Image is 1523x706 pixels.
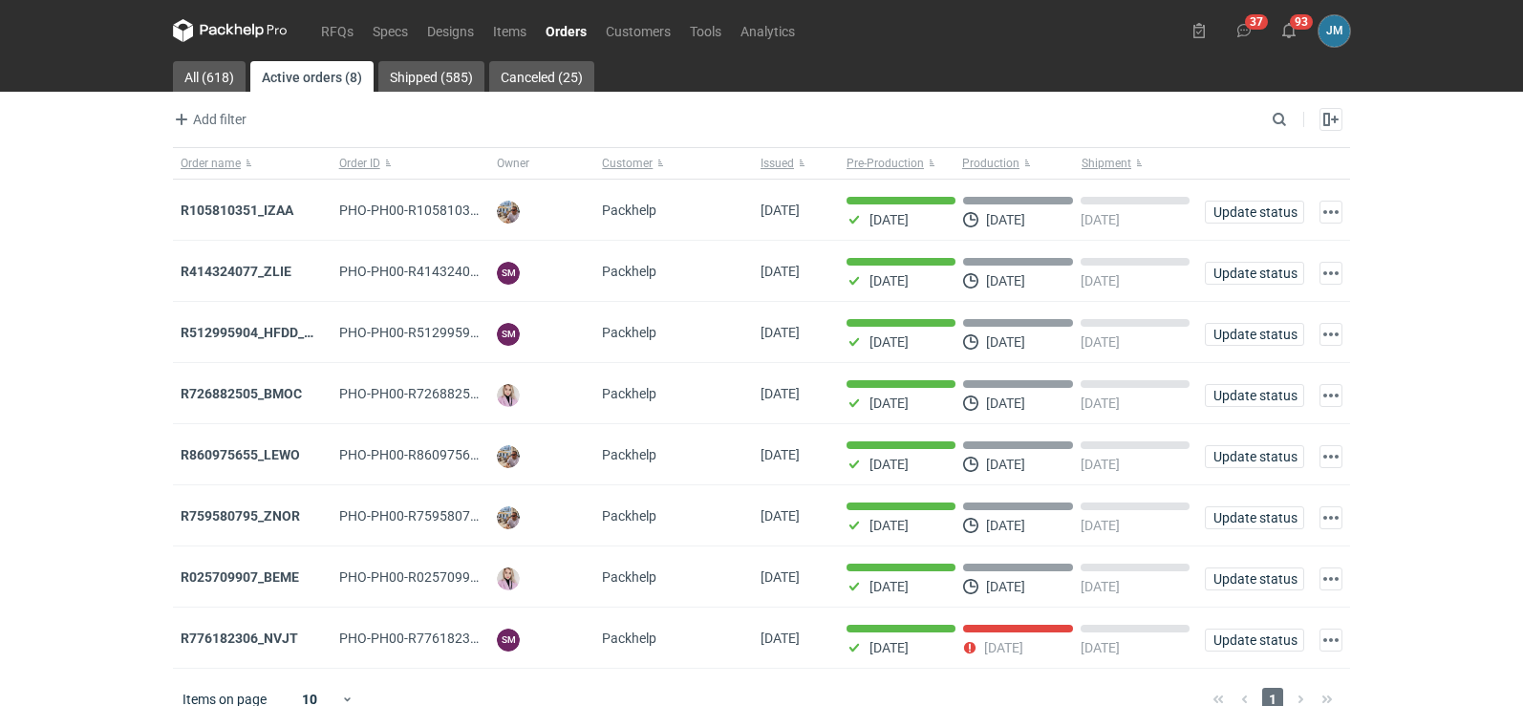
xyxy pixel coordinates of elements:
[984,640,1023,655] p: [DATE]
[497,156,529,171] span: Owner
[761,156,794,171] span: Issued
[250,61,374,92] a: Active orders (8)
[1213,450,1296,463] span: Update status
[602,386,656,401] span: Packhelp
[418,19,483,42] a: Designs
[181,447,300,462] a: R860975655_LEWO
[536,19,596,42] a: Orders
[1081,334,1120,350] p: [DATE]
[761,386,800,401] span: 25/08/2025
[1319,384,1342,407] button: Actions
[1205,506,1304,529] button: Update status
[1213,572,1296,586] span: Update status
[1205,262,1304,285] button: Update status
[986,212,1025,227] p: [DATE]
[1205,445,1304,468] button: Update status
[1081,579,1120,594] p: [DATE]
[169,108,247,131] button: Add filter
[602,508,656,524] span: Packhelp
[339,508,526,524] span: PHO-PH00-R759580795_ZNOR
[181,156,241,171] span: Order name
[986,334,1025,350] p: [DATE]
[1319,262,1342,285] button: Actions
[1078,148,1197,179] button: Shipment
[497,323,520,346] figcaption: SM
[1319,323,1342,346] button: Actions
[363,19,418,42] a: Specs
[339,325,570,340] span: PHO-PH00-R512995904_HFDD_MOOR
[869,273,909,289] p: [DATE]
[761,325,800,340] span: 25/08/2025
[1205,201,1304,224] button: Update status
[1319,445,1342,468] button: Actions
[602,631,656,646] span: Packhelp
[869,212,909,227] p: [DATE]
[332,148,490,179] button: Order ID
[962,156,1019,171] span: Production
[1213,511,1296,524] span: Update status
[602,447,656,462] span: Packhelp
[1213,267,1296,280] span: Update status
[170,108,247,131] span: Add filter
[497,262,520,285] figcaption: SM
[1205,567,1304,590] button: Update status
[181,508,300,524] strong: R759580795_ZNOR
[1081,273,1120,289] p: [DATE]
[497,629,520,652] figcaption: SM
[847,156,924,171] span: Pre-Production
[761,508,800,524] span: 21/08/2025
[1081,396,1120,411] p: [DATE]
[986,579,1025,594] p: [DATE]
[869,457,909,472] p: [DATE]
[1274,15,1304,46] button: 93
[602,325,656,340] span: Packhelp
[489,61,594,92] a: Canceled (25)
[869,396,909,411] p: [DATE]
[181,264,291,279] a: R414324077_ZLIE
[339,264,518,279] span: PHO-PH00-R414324077_ZLIE
[339,569,526,585] span: PHO-PH00-R025709907_BEME
[497,506,520,529] img: Michał Palasek
[761,447,800,462] span: 22/08/2025
[173,61,246,92] a: All (618)
[339,631,525,646] span: PHO-PH00-R776182306_NVJT
[986,457,1025,472] p: [DATE]
[986,518,1025,533] p: [DATE]
[1081,212,1120,227] p: [DATE]
[1213,633,1296,647] span: Update status
[869,640,909,655] p: [DATE]
[497,384,520,407] img: Klaudia Wiśniewska
[1081,640,1120,655] p: [DATE]
[1319,15,1350,47] button: JM
[1082,156,1131,171] span: Shipment
[761,203,800,218] span: 02/09/2025
[1205,629,1304,652] button: Update status
[181,203,293,218] a: R105810351_IZAA
[1319,629,1342,652] button: Actions
[1268,108,1329,131] input: Search
[378,61,484,92] a: Shipped (585)
[1081,518,1120,533] p: [DATE]
[173,148,332,179] button: Order name
[596,19,680,42] a: Customers
[181,325,343,340] strong: R512995904_HFDD_MOOR
[497,445,520,468] img: Michał Palasek
[181,386,302,401] strong: R726882505_BMOC
[958,148,1078,179] button: Production
[761,264,800,279] span: 26/08/2025
[173,19,288,42] svg: Packhelp Pro
[753,148,839,179] button: Issued
[181,631,298,646] a: R776182306_NVJT
[1213,205,1296,219] span: Update status
[839,148,958,179] button: Pre-Production
[731,19,804,42] a: Analytics
[986,273,1025,289] p: [DATE]
[761,631,800,646] span: 11/08/2025
[680,19,731,42] a: Tools
[1205,384,1304,407] button: Update status
[1081,457,1120,472] p: [DATE]
[339,386,529,401] span: PHO-PH00-R726882505_BMOC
